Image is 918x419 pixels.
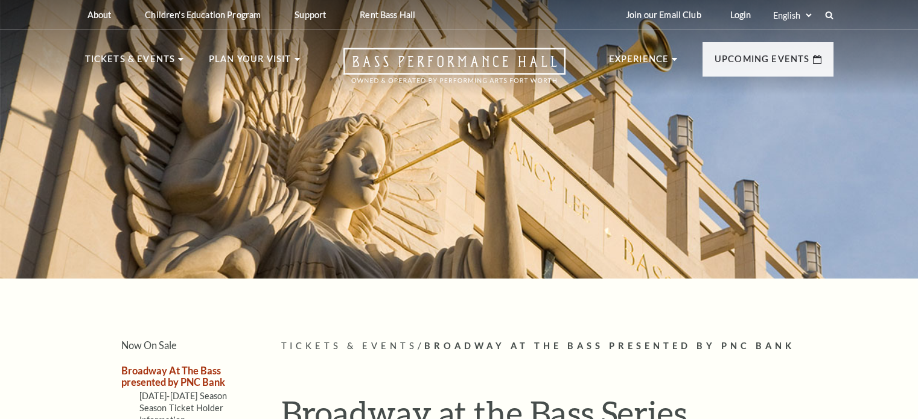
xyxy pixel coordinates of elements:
[609,52,669,74] p: Experience
[281,339,834,354] p: /
[209,52,292,74] p: Plan Your Visit
[360,10,415,20] p: Rent Bass Hall
[121,339,177,351] a: Now On Sale
[88,10,112,20] p: About
[424,341,795,351] span: Broadway At The Bass presented by PNC Bank
[295,10,326,20] p: Support
[121,365,225,388] a: Broadway At The Bass presented by PNC Bank
[715,52,810,74] p: Upcoming Events
[85,52,176,74] p: Tickets & Events
[281,341,418,351] span: Tickets & Events
[145,10,261,20] p: Children's Education Program
[771,10,814,21] select: Select:
[139,391,228,401] a: [DATE]-[DATE] Season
